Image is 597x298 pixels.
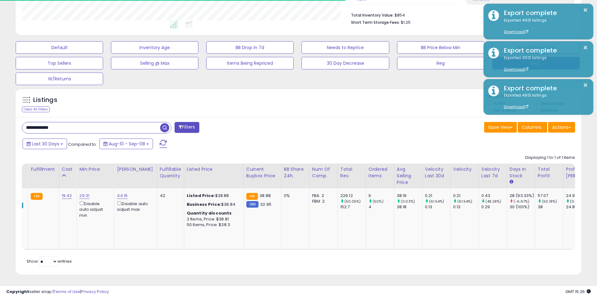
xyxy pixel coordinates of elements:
div: 6 [369,193,394,199]
div: Fulfillment [31,166,56,173]
div: [PERSON_NAME] [117,166,154,173]
small: (0.08%) [570,199,584,204]
div: Fulfillable Quantity [160,166,181,179]
div: Repricing [1,166,25,173]
div: Clear All Filters [22,106,50,112]
div: 0.21 [425,193,450,199]
a: Download [504,67,528,72]
div: Export complete [499,84,589,93]
button: Items Being Repriced [206,57,294,69]
div: FBA: 2 [312,193,333,199]
a: Download [504,104,528,109]
b: Total Inventory Value: [351,13,394,18]
div: 38.18 [397,204,422,210]
div: Export complete [499,8,589,18]
button: × [583,81,588,89]
div: 0.21 [453,193,479,199]
span: 2025-10-9 15:26 GMT [565,289,591,295]
div: Velocity Last 30d [425,166,448,179]
div: 30 (100%) [510,204,535,210]
small: FBM [246,201,259,208]
div: $38.84 [187,202,239,207]
a: Privacy Policy [81,289,109,295]
div: Exported 4913 listings. [499,18,589,35]
div: Avg Selling Price [397,166,420,186]
div: $38.88 [187,193,239,199]
div: Exported 4913 listings. [499,93,589,110]
div: Disable auto adjust min [79,200,109,218]
div: Days In Stock [510,166,532,179]
button: Default [16,41,103,54]
small: Days In Stock. [510,179,513,185]
button: × [583,44,588,52]
a: 19.42 [62,193,72,199]
div: 0.13 [453,204,479,210]
div: Export complete [499,46,589,55]
small: FBA [246,193,258,200]
li: $854 [351,11,570,18]
div: Exported 4913 listings. [499,55,589,73]
div: 38.19 [397,193,422,199]
div: 0% [284,193,305,199]
button: Needs to Reprice [301,41,389,54]
b: Listed Price: [187,193,215,199]
div: Total Rev. [340,166,363,179]
div: Min Price [79,166,112,173]
button: Columns [518,122,547,133]
div: Displaying 1 to 1 of 1 items [525,155,575,161]
strong: Copyright [6,289,29,295]
div: 0.43 [481,193,507,199]
div: Listed Price [187,166,241,173]
button: × [583,6,588,14]
a: 44.16 [117,193,128,199]
button: Selling @ Max [111,57,198,69]
small: (48.28%) [485,199,501,204]
small: (50%) [373,199,384,204]
div: 0.29 [481,204,507,210]
span: Show: entries [27,258,72,264]
div: 4 [369,204,394,210]
div: Ordered Items [369,166,391,179]
div: 0.13 [425,204,450,210]
small: (50.18%) [542,199,557,204]
div: 152.7 [340,204,366,210]
div: 38 [538,204,563,210]
button: BB Drop in 7d [206,41,294,54]
button: Save View [484,122,517,133]
button: Inventory Age [111,41,198,54]
small: FBA [31,193,42,200]
button: W/Returns [16,73,103,85]
small: (61.54%) [457,199,472,204]
div: Disable auto adjust max [117,200,152,212]
div: Total Profit [538,166,561,179]
button: 30 Day Decrease [301,57,389,69]
span: Last 30 Days [32,141,59,147]
span: 32.95 [260,201,271,207]
div: 57.07 [538,193,563,199]
div: 2 Items, Price: $38.81 [187,216,239,222]
span: Compared to: [68,141,97,147]
span: $1.25 [401,19,411,25]
div: 50 Items, Price: $38.3 [187,222,239,228]
div: 42 [160,193,179,199]
div: Velocity [453,166,476,173]
b: Short Term Storage Fees: [351,20,400,25]
b: Business Price: [187,201,221,207]
a: 29.31 [79,193,89,199]
h5: Listings [33,96,57,104]
a: Download [504,29,528,34]
div: FBM: 2 [312,199,333,204]
small: (61.54%) [429,199,444,204]
div: seller snap | | [6,289,109,295]
button: BB Price Below Min [397,41,484,54]
button: Reg [397,57,484,69]
div: 28 (93.33%) [510,193,535,199]
div: 229.12 [340,193,366,199]
button: Top Sellers [16,57,103,69]
button: Filters [175,122,199,133]
a: Terms of Use [54,289,80,295]
b: Quantity discounts [187,210,232,216]
span: Columns [522,124,542,130]
span: 38.88 [259,193,271,199]
div: Cost [62,166,74,173]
